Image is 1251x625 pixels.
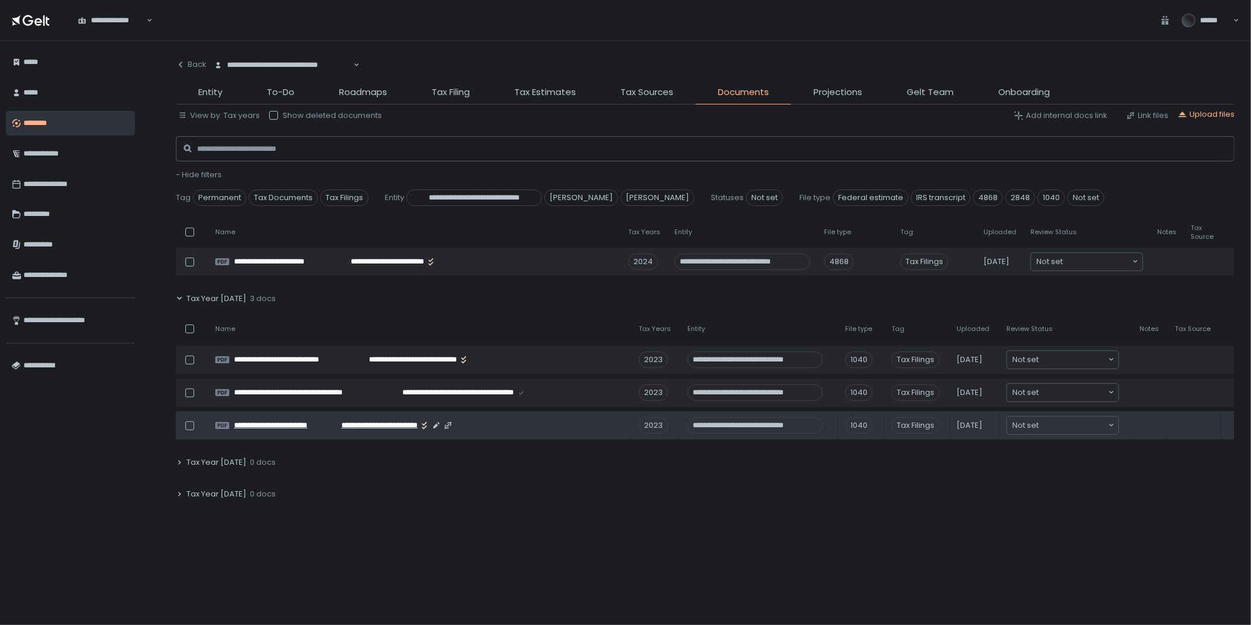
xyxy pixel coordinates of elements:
span: Not set [1067,190,1104,206]
span: Name [215,228,235,237]
div: 4868 [824,254,854,270]
input: Search for option [352,59,352,71]
span: Tax Sources [621,86,673,99]
span: Tax Filings [320,190,368,206]
input: Search for option [1039,387,1107,398]
span: [PERSON_NAME] [544,190,618,206]
span: File type [845,325,872,333]
div: Back [176,59,206,70]
button: View by: Tax years [178,110,260,121]
button: Add internal docs link [1014,110,1107,121]
span: Tax Years [628,228,660,237]
span: Review Status [1030,228,1077,237]
div: Search for option [206,53,360,77]
div: Search for option [1007,351,1118,369]
div: Search for option [70,8,152,32]
div: 1040 [845,352,873,368]
span: [DATE] [957,354,983,365]
span: Tax Filing [432,86,470,99]
div: Search for option [1007,384,1118,401]
span: Notes [1140,325,1159,333]
span: Tax Source [1175,325,1211,333]
div: Search for option [1007,417,1118,434]
span: Notes [1157,228,1177,237]
span: 0 docs [250,457,276,468]
span: Entity [687,325,705,333]
span: To-Do [267,86,294,99]
span: Statuses [711,192,744,203]
span: Not set [1036,256,1063,268]
span: File type [824,228,851,237]
div: 2023 [639,417,668,434]
span: 0 docs [250,489,276,499]
span: Projections [813,86,862,99]
div: 2024 [628,254,658,270]
span: 1040 [1038,190,1065,206]
span: Name [215,325,235,333]
span: IRS transcript [911,190,971,206]
span: Tag [900,228,913,237]
span: Uploaded [984,228,1016,237]
span: Tax Filings [891,384,940,401]
span: Tag [891,325,904,333]
span: 4868 [973,190,1003,206]
span: Federal estimate [833,190,908,206]
button: - Hide filters [176,170,222,180]
input: Search for option [1063,256,1131,268]
span: Entity [385,192,404,203]
span: Uploaded [957,325,990,333]
input: Search for option [1039,420,1107,431]
span: 2848 [1005,190,1035,206]
button: Link files [1126,110,1168,121]
span: [DATE] [957,387,983,398]
span: Tax Year [DATE] [187,489,246,499]
span: Tax Years [639,325,671,333]
div: 2023 [639,384,668,401]
span: Gelt Team [907,86,954,99]
span: File type [799,192,830,203]
span: Tax Year [DATE] [187,457,246,468]
div: 1040 [845,384,873,401]
span: Tag [176,192,191,203]
div: Search for option [1031,253,1142,271]
span: Entity [198,86,222,99]
input: Search for option [145,15,145,26]
input: Search for option [1039,354,1107,366]
span: Roadmaps [339,86,387,99]
span: - Hide filters [176,169,222,180]
span: Onboarding [998,86,1050,99]
button: Back [176,53,206,76]
span: Permanent [193,190,246,206]
span: Tax Year [DATE] [187,293,246,304]
span: Not set [1012,387,1039,398]
span: Review Status [1006,325,1053,333]
span: Tax Filings [891,417,940,434]
div: 1040 [845,417,873,434]
span: Tax Documents [249,190,318,206]
span: Documents [718,86,769,99]
span: [DATE] [957,420,983,431]
span: Entity [674,228,692,237]
span: Tax Filings [891,352,940,368]
span: [PERSON_NAME] [621,190,694,206]
span: Tax Filings [900,254,948,270]
span: Tax Source [1191,224,1213,241]
div: 2023 [639,352,668,368]
span: Not set [1012,354,1039,366]
span: Not set [746,190,783,206]
span: Tax Estimates [514,86,576,99]
span: [DATE] [984,256,1009,267]
span: Not set [1012,420,1039,431]
button: Upload files [1178,109,1235,120]
span: 3 docs [250,293,276,304]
